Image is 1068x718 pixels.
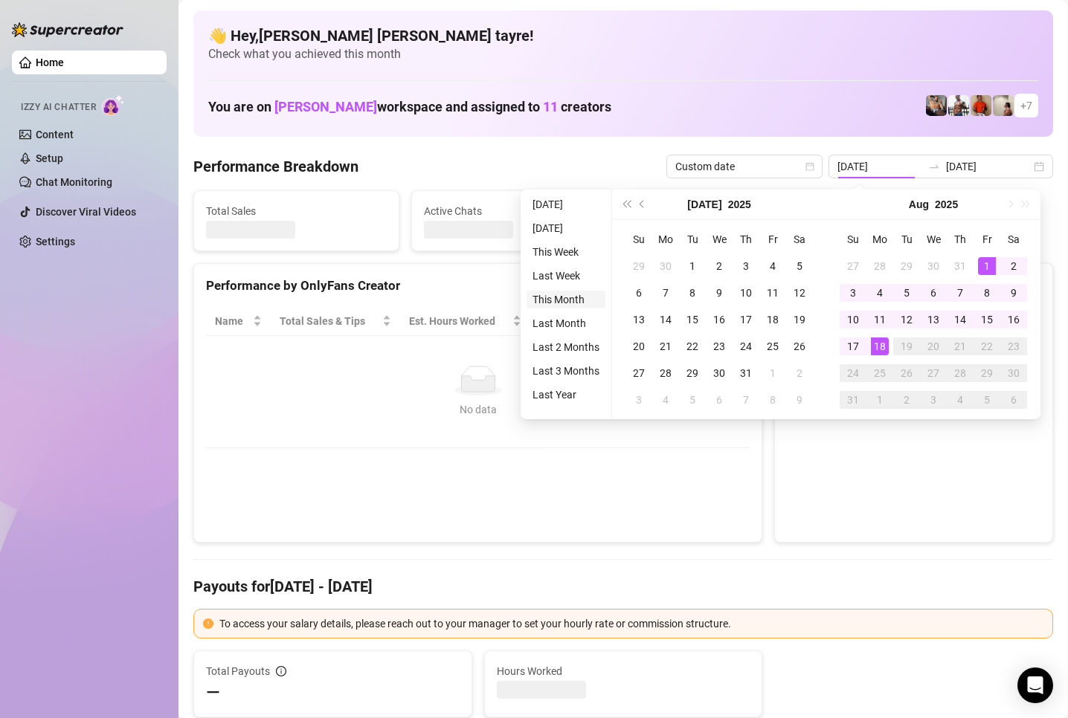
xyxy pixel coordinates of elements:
span: [PERSON_NAME] [274,99,377,114]
h1: You are on workspace and assigned to creators [208,99,611,115]
h4: 👋 Hey, [PERSON_NAME] [PERSON_NAME] tayre ! [208,25,1038,46]
span: Hours Worked [497,663,750,679]
div: Performance by OnlyFans Creator [206,276,750,296]
span: Sales / Hour [539,313,608,329]
span: Name [215,313,250,329]
input: End date [946,158,1031,175]
a: Discover Viral Videos [36,206,136,218]
img: JUSTIN [948,95,969,116]
div: Open Intercom Messenger [1017,667,1053,703]
span: Active Chats [424,203,605,219]
div: Est. Hours Worked [409,313,509,329]
span: Check what you achieved this month [208,46,1038,62]
th: Name [206,307,271,336]
span: calendar [805,162,814,171]
h4: Performance Breakdown [193,156,358,177]
span: exclamation-circle [203,618,213,629]
span: — [206,681,220,705]
a: Setup [36,152,63,164]
th: Chat Conversion [629,307,750,336]
div: Sales by OnlyFans Creator [787,276,1040,296]
h4: Payouts for [DATE] - [DATE] [193,576,1053,597]
img: logo-BBDzfeDw.svg [12,22,123,37]
img: AI Chatter [102,94,125,116]
span: Chat Conversion [638,313,730,329]
input: Start date [837,158,922,175]
a: Home [36,56,64,68]
th: Sales / Hour [530,307,628,336]
th: Total Sales & Tips [271,307,400,336]
img: Ralphy [993,95,1014,116]
span: Total Payouts [206,663,270,679]
div: No data [221,401,735,418]
img: George [926,95,947,116]
span: 11 [543,99,558,114]
span: info-circle [276,666,286,676]
img: Justin [971,95,991,116]
div: To access your salary details, please reach out to your manager to set your hourly rate or commis... [219,615,1043,632]
a: Chat Monitoring [36,176,112,188]
a: Settings [36,236,75,248]
span: Total Sales [206,203,387,219]
a: Content [36,129,74,140]
span: Izzy AI Chatter [21,100,96,114]
span: to [928,161,940,172]
span: Custom date [675,155,814,178]
span: + 7 [1020,97,1032,114]
span: Messages Sent [642,203,823,219]
span: swap-right [928,161,940,172]
span: Total Sales & Tips [280,313,379,329]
